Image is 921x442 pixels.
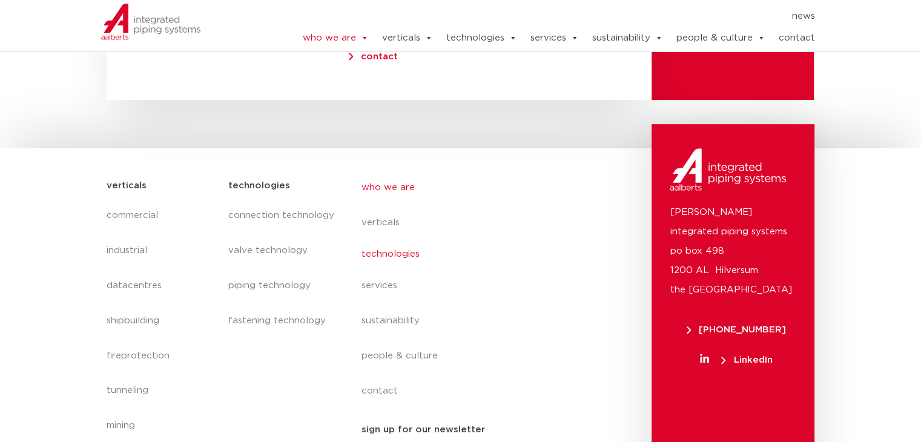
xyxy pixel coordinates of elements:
[361,303,583,338] a: sustainability
[791,7,814,26] a: news
[361,420,485,440] h5: sign up for our newsletter
[228,268,337,303] a: piping technology
[228,176,289,196] h5: technologies
[107,373,216,408] a: tunneling
[228,233,337,268] a: valve technology
[676,26,765,50] a: people & culture
[107,198,216,233] a: commercial
[361,338,583,374] a: people & culture
[228,198,337,338] nav: Menu
[670,203,796,300] p: [PERSON_NAME] integrated piping systems po box 498 1200 AL Hilversum the [GEOGRAPHIC_DATA]
[687,325,786,334] span: [PHONE_NUMBER]
[302,26,368,50] a: who we are
[107,338,216,374] a: fireprotection
[361,170,583,205] a: who we are
[670,325,802,334] a: [PHONE_NUMBER]
[721,355,772,364] span: LinkedIn
[107,233,216,268] a: industrial
[107,176,147,196] h5: verticals
[530,26,578,50] a: services
[361,170,583,409] nav: Menu
[592,26,662,50] a: sustainability
[381,26,432,50] a: verticals
[361,268,583,303] a: services
[778,26,814,50] a: contact
[361,205,583,240] a: verticals
[228,198,337,233] a: connection technology
[361,240,583,268] a: technologies
[670,355,802,364] a: LinkedIn
[107,303,216,338] a: shipbuilding
[107,268,216,303] a: datacentres
[265,7,815,26] nav: Menu
[446,26,517,50] a: technologies
[361,374,583,409] a: contact
[361,52,398,61] a: contact
[228,303,337,338] a: fastening technology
